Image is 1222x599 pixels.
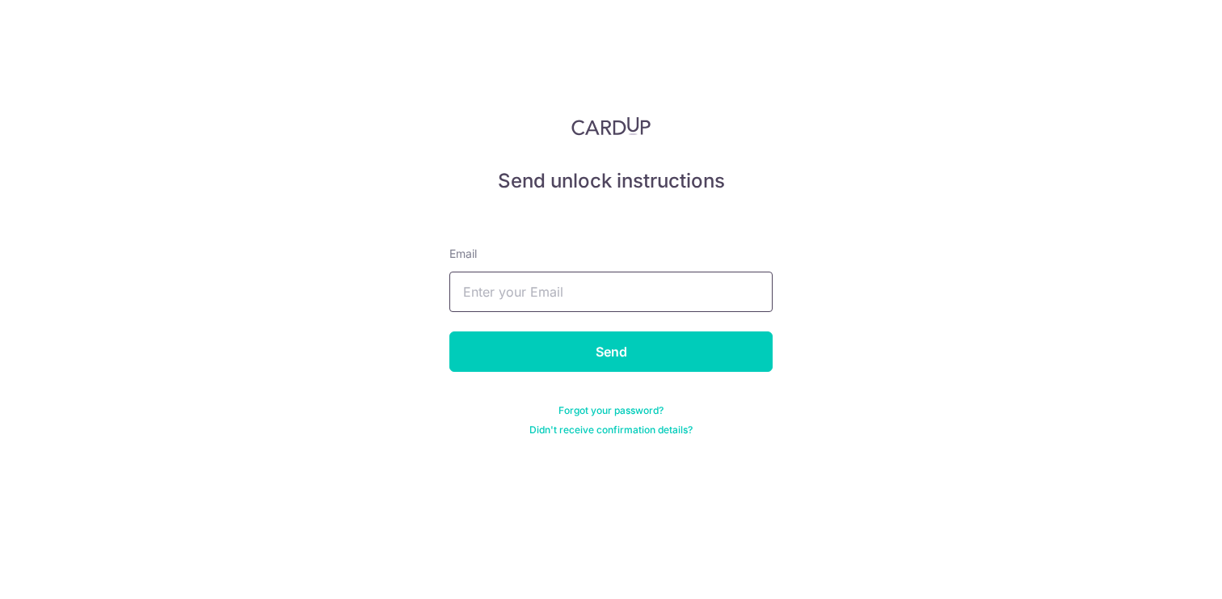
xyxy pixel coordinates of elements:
[558,404,664,417] a: Forgot your password?
[571,116,651,136] img: CardUp Logo
[529,424,693,437] a: Didn't receive confirmation details?
[449,247,477,260] span: translation missing: en.devise.label.Email
[449,168,773,194] h5: Send unlock instructions
[449,331,773,372] input: Send
[449,272,773,312] input: Enter your Email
